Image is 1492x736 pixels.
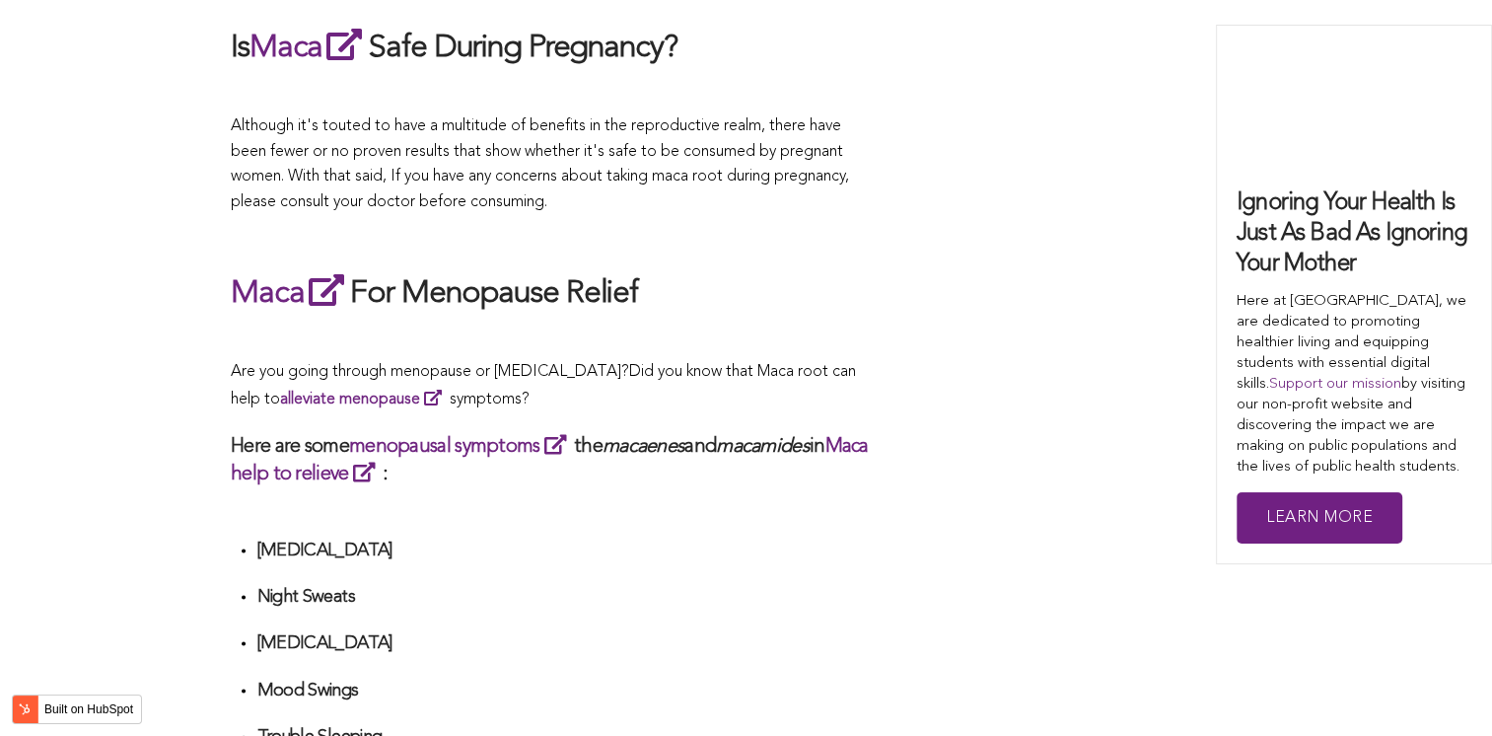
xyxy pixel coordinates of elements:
a: menopausal symptoms [349,437,574,457]
a: Learn More [1237,492,1402,545]
a: Maca [249,33,369,64]
span: Although it's touted to have a multitude of benefits in the reproductive realm, there have been f... [231,118,849,210]
h4: [MEDICAL_DATA] [256,540,872,562]
a: Maca [231,278,350,310]
iframe: Chat Widget [1393,641,1492,736]
h3: Here are some the and in : [231,432,872,487]
span: Did you know that Maca root can help to symptoms? [231,364,856,407]
a: alleviate menopause [280,392,450,407]
a: Maca help to relieve [231,437,869,484]
h4: Night Sweats [256,586,872,609]
img: HubSpot sprocket logo [13,698,36,721]
em: macamides [716,437,810,457]
button: Built on HubSpot [12,695,142,724]
em: macaenes [603,437,684,457]
h4: Mood Swings [256,680,872,702]
label: Built on HubSpot [36,697,141,722]
h2: For Menopause Relief [231,270,872,316]
h2: Is Safe During Pregnancy? [231,25,872,70]
span: Are you going through menopause or [MEDICAL_DATA]? [231,364,629,380]
h4: [MEDICAL_DATA] [256,632,872,655]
